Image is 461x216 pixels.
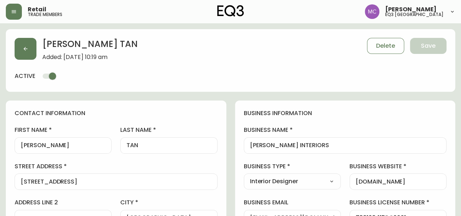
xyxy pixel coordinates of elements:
[42,54,138,60] span: Added: [DATE] 10:19 am
[385,7,437,12] span: [PERSON_NAME]
[120,126,217,134] label: last name
[217,5,244,17] img: logo
[376,42,395,50] span: Delete
[15,72,35,80] h4: active
[244,162,341,170] label: business type
[244,126,447,134] label: business name
[356,178,440,185] input: https://www.designshop.com
[349,162,446,170] label: business website
[120,199,217,207] label: city
[15,199,112,207] label: address line 2
[28,12,62,17] h5: trade members
[15,162,218,170] label: street address
[367,38,404,54] button: Delete
[15,126,112,134] label: first name
[42,38,138,54] h2: [PERSON_NAME] TAN
[385,12,444,17] h5: eq3 [GEOGRAPHIC_DATA]
[244,199,341,207] label: business email
[28,7,46,12] span: Retail
[365,4,379,19] img: 6dbdb61c5655a9a555815750a11666cc
[349,199,446,207] label: business license number
[15,109,218,117] h4: contact information
[244,109,447,117] h4: business information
